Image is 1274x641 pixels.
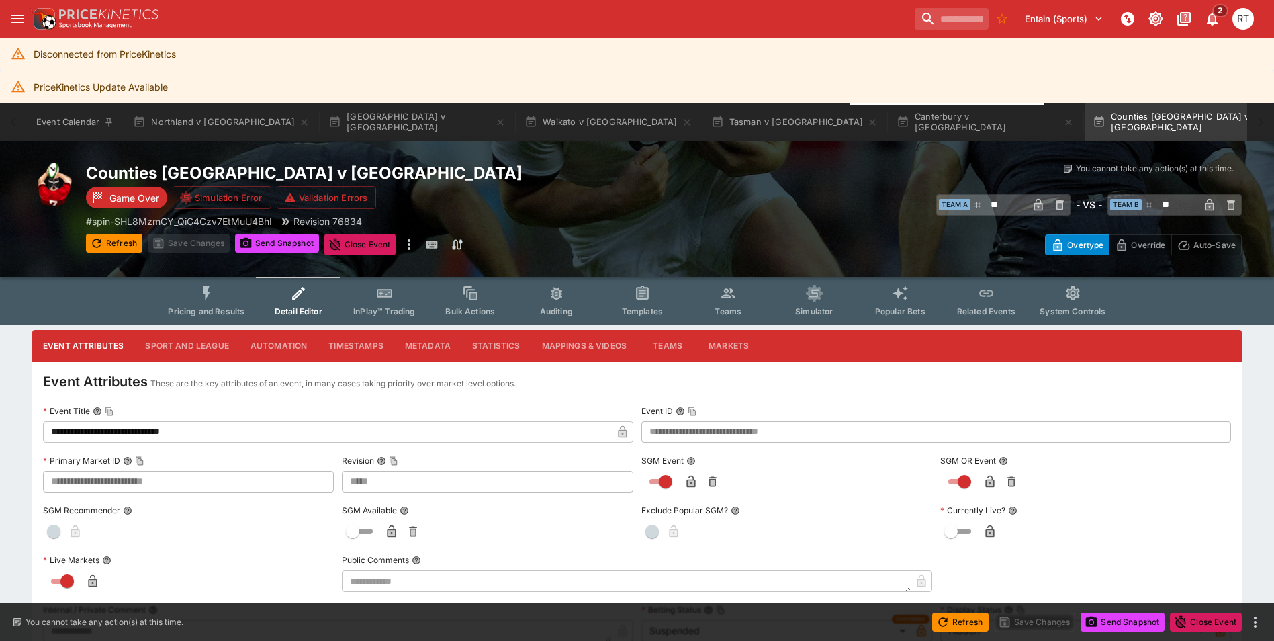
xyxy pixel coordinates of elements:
[1067,238,1103,252] p: Overtype
[377,456,386,466] button: RevisionCopy To Clipboard
[940,455,996,466] p: SGM OR Event
[875,306,925,316] span: Popular Bets
[353,306,415,316] span: InPlay™ Trading
[173,186,271,209] button: Simulation Error
[5,7,30,31] button: open drawer
[43,405,90,417] p: Event Title
[235,234,319,253] button: Send Snapshot
[1076,198,1102,212] h6: - VS -
[688,407,697,416] button: Copy To Clipboard
[957,306,1015,316] span: Related Events
[1109,234,1171,255] button: Override
[516,103,700,141] button: Waikato v [GEOGRAPHIC_DATA]
[401,234,417,255] button: more
[637,330,698,362] button: Teams
[105,407,114,416] button: Copy To Clipboard
[676,407,685,416] button: Event IDCopy To Clipboard
[461,330,531,362] button: Statistics
[277,186,377,209] button: Validation Errors
[59,22,132,28] img: Sportsbook Management
[1200,7,1224,31] button: Notifications
[123,506,132,515] button: SGM Recommender
[531,330,638,362] button: Mappings & Videos
[135,456,144,466] button: Copy To Clipboard
[394,330,461,362] button: Metadata
[795,306,833,316] span: Simulator
[32,330,134,362] button: Event Attributes
[168,306,244,316] span: Pricing and Results
[320,103,514,141] button: [GEOGRAPHIC_DATA] v [GEOGRAPHIC_DATA]
[123,456,132,466] button: Primary Market IDCopy To Clipboard
[1232,8,1254,30] div: Richard Tatton
[991,8,1013,30] button: No Bookmarks
[641,455,684,466] p: SGM Event
[59,9,158,19] img: PriceKinetics
[157,277,1116,325] div: Event type filters
[93,407,102,416] button: Event TitleCopy To Clipboard
[34,42,176,67] div: Disconnected from PriceKinetics
[540,306,573,316] span: Auditing
[342,455,374,466] p: Revision
[1144,7,1168,31] button: Toggle light/dark mode
[400,506,409,515] button: SGM Available
[318,330,394,362] button: Timestamps
[731,506,740,515] button: Exclude Popular SGM?
[1247,614,1263,630] button: more
[324,234,396,255] button: Close Event
[1017,8,1111,30] button: Select Tenant
[641,505,728,516] p: Exclude Popular SGM?
[43,554,99,566] p: Live Markets
[34,75,168,99] div: PriceKinetics Update Available
[641,405,673,417] p: Event ID
[1170,613,1242,632] button: Close Event
[134,330,239,362] button: Sport and League
[342,505,397,516] p: SGM Available
[939,199,970,210] span: Team A
[342,554,409,566] p: Public Comments
[1040,306,1105,316] span: System Controls
[43,373,148,390] h4: Event Attributes
[1172,7,1196,31] button: Documentation
[86,234,142,253] button: Refresh
[389,456,398,466] button: Copy To Clipboard
[1212,4,1228,17] span: 2
[703,103,886,141] button: Tasman v [GEOGRAPHIC_DATA]
[86,163,664,183] h2: Copy To Clipboard
[715,306,741,316] span: Teams
[940,505,1005,516] p: Currently Live?
[30,5,56,32] img: PriceKinetics Logo
[1045,234,1242,255] div: Start From
[915,8,989,30] input: search
[1131,238,1165,252] p: Override
[1081,613,1165,632] button: Send Snapshot
[999,456,1008,466] button: SGM OR Event
[43,505,120,516] p: SGM Recommender
[412,556,421,565] button: Public Comments
[932,613,989,632] button: Refresh
[622,306,663,316] span: Templates
[86,214,272,228] p: Copy To Clipboard
[1193,238,1236,252] p: Auto-Save
[109,191,159,205] p: Game Over
[43,455,120,466] p: Primary Market ID
[686,456,696,466] button: SGM Event
[293,214,362,228] p: Revision 76834
[1116,7,1140,31] button: NOT Connected to PK
[125,103,318,141] button: Northland v [GEOGRAPHIC_DATA]
[26,616,183,628] p: You cannot take any action(s) at this time.
[102,556,111,565] button: Live Markets
[1076,163,1234,175] p: You cannot take any action(s) at this time.
[445,306,495,316] span: Bulk Actions
[1045,234,1109,255] button: Overtype
[698,330,760,362] button: Markets
[32,163,75,206] img: rugby_union.png
[1228,4,1258,34] button: Richard Tatton
[1110,199,1142,210] span: Team B
[1008,506,1017,515] button: Currently Live?
[240,330,318,362] button: Automation
[275,306,322,316] span: Detail Editor
[1171,234,1242,255] button: Auto-Save
[150,377,516,390] p: These are the key attributes of an event, in many cases taking priority over market level options.
[889,103,1082,141] button: Canterbury v [GEOGRAPHIC_DATA]
[28,103,122,141] button: Event Calendar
